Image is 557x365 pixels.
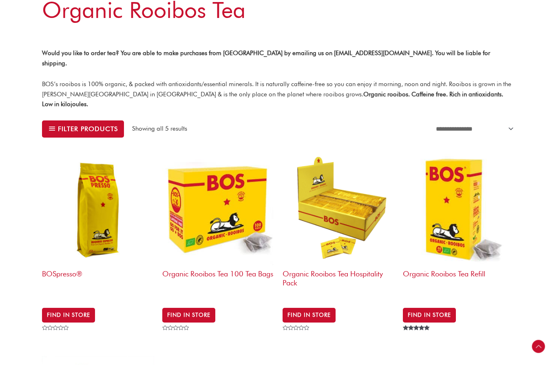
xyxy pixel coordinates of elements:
[283,308,336,323] a: BUY IN STORE
[403,153,515,265] img: Organic Rooibos Tea Refill
[403,325,431,349] span: Rated out of 5
[42,153,154,300] a: BOSpresso®
[283,265,395,297] h2: Organic Rooibos Tea Hospitality Pack
[283,153,395,300] a: Organic Rooibos Tea Hospitality Pack
[403,265,515,297] h2: Organic Rooibos Tea Refill
[42,79,515,109] p: BOS’s rooibos is 100% organic, & packed with antioxidants/essential minerals. It is naturally caf...
[42,308,95,323] a: BUY IN STORE
[431,120,515,138] select: Shop order
[42,49,490,67] strong: Would you like to order tea? You are able to make purchases from [GEOGRAPHIC_DATA] by emailing us...
[42,120,124,138] button: Filter products
[58,126,118,132] span: Filter products
[42,265,154,297] h2: BOSpresso®
[162,265,274,297] h2: Organic Rooibos Tea 100 Tea Bags
[162,153,274,300] a: Organic Rooibos Tea 100 Tea Bags
[132,124,187,134] p: Showing all 5 results
[162,308,215,323] a: BUY IN STORE
[403,308,456,323] a: BUY IN STORE
[42,153,154,265] img: BOSpresso®
[162,153,274,265] img: Organic Rooibos Tea 100 Tea Bags
[283,153,395,265] img: Organic Rooibos Tea Hospitality Pack
[403,153,515,300] a: Organic Rooibos Tea Refill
